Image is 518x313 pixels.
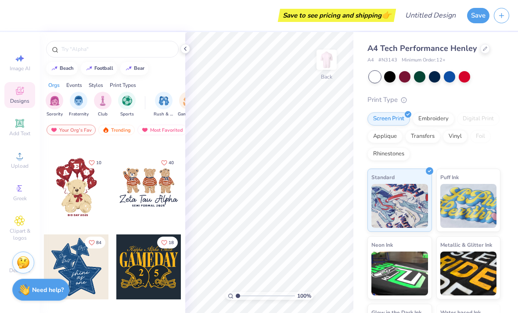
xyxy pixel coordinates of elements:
[367,112,410,126] div: Screen Print
[381,10,391,20] span: 👉
[371,240,393,249] span: Neon Ink
[69,92,89,118] button: filter button
[86,66,93,71] img: trend_line.gif
[405,130,440,143] div: Transfers
[46,92,63,118] button: filter button
[48,81,60,89] div: Orgs
[9,130,30,137] span: Add Text
[413,112,454,126] div: Embroidery
[157,237,178,248] button: Like
[443,130,468,143] div: Vinyl
[85,237,105,248] button: Like
[440,252,497,295] img: Metallic & Glitter Ink
[10,97,29,104] span: Designs
[467,8,489,23] button: Save
[50,127,58,133] img: most_fav.gif
[102,127,109,133] img: trending.gif
[60,66,74,71] div: beach
[457,112,500,126] div: Digital Print
[154,111,174,118] span: Rush & Bid
[51,66,58,71] img: trend_line.gif
[154,92,174,118] button: filter button
[169,241,174,245] span: 18
[94,92,112,118] button: filter button
[98,111,108,118] span: Club
[367,95,500,105] div: Print Type
[137,125,187,135] div: Most Favorited
[47,125,96,135] div: Your Org's Fav
[74,96,83,106] img: Fraternity Image
[98,96,108,106] img: Club Image
[371,252,428,295] img: Neon Ink
[85,157,105,169] button: Like
[110,81,136,89] div: Print Types
[61,45,173,54] input: Try "Alpha"
[46,92,63,118] div: filter for Sorority
[402,57,446,64] span: Minimum Order: 12 +
[159,96,169,106] img: Rush & Bid Image
[178,92,198,118] button: filter button
[183,96,193,106] img: Game Day Image
[154,92,174,118] div: filter for Rush & Bid
[169,161,174,165] span: 40
[11,162,29,169] span: Upload
[141,127,148,133] img: most_fav.gif
[32,286,64,294] strong: Need help?
[367,130,403,143] div: Applique
[118,92,136,118] button: filter button
[50,96,60,106] img: Sorority Image
[9,267,30,274] span: Decorate
[13,195,27,202] span: Greek
[122,96,132,106] img: Sports Image
[10,65,30,72] span: Image AI
[318,51,335,68] img: Back
[120,111,134,118] span: Sports
[440,240,492,249] span: Metallic & Glitter Ink
[378,57,397,64] span: # N3143
[47,111,63,118] span: Sorority
[66,81,82,89] div: Events
[118,92,136,118] div: filter for Sports
[297,292,311,300] span: 100 %
[440,173,459,182] span: Puff Ink
[125,66,132,71] img: trend_line.gif
[134,66,144,71] div: bear
[46,62,78,75] button: beach
[96,161,101,165] span: 10
[157,157,178,169] button: Like
[178,92,198,118] div: filter for Game Day
[69,92,89,118] div: filter for Fraternity
[81,62,117,75] button: football
[470,130,491,143] div: Foil
[367,148,410,161] div: Rhinestones
[94,66,113,71] div: football
[98,125,135,135] div: Trending
[321,73,332,81] div: Back
[89,81,103,89] div: Styles
[280,9,394,22] div: Save to see pricing and shipping
[4,227,35,241] span: Clipart & logos
[367,57,374,64] span: A4
[120,62,148,75] button: bear
[178,111,198,118] span: Game Day
[367,43,477,54] span: A4 Tech Performance Henley
[69,111,89,118] span: Fraternity
[398,7,463,24] input: Untitled Design
[371,173,395,182] span: Standard
[96,241,101,245] span: 84
[371,184,428,228] img: Standard
[94,92,112,118] div: filter for Club
[440,184,497,228] img: Puff Ink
